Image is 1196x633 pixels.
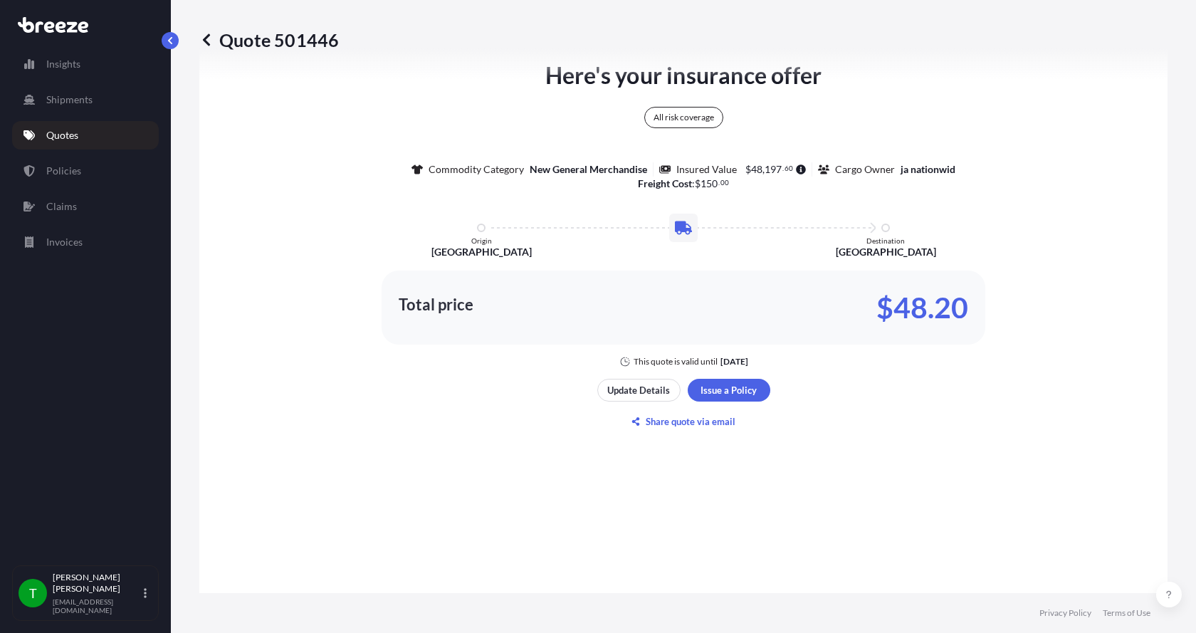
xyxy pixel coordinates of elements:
[745,164,751,174] span: $
[429,162,524,177] p: Commodity Category
[688,379,770,402] button: Issue a Policy
[46,57,80,71] p: Insights
[12,85,159,114] a: Shipments
[46,128,78,142] p: Quotes
[638,177,692,189] b: Freight Cost
[751,164,762,174] span: 48
[12,157,159,185] a: Policies
[53,597,141,614] p: [EMAIL_ADDRESS][DOMAIN_NAME]
[12,50,159,78] a: Insights
[199,28,339,51] p: Quote 501446
[12,192,159,221] a: Claims
[1039,607,1091,619] a: Privacy Policy
[1103,607,1150,619] a: Terms of Use
[646,414,735,429] p: Share quote via email
[720,356,748,367] p: [DATE]
[866,236,905,245] p: Destination
[530,162,647,177] p: New General Merchandise
[53,572,141,595] p: [PERSON_NAME] [PERSON_NAME]
[597,379,681,402] button: Update Details
[718,180,720,185] span: .
[634,356,718,367] p: This quote is valid until
[901,162,955,177] p: ja nationwid
[46,235,83,249] p: Invoices
[695,179,701,189] span: $
[835,162,895,177] p: Cargo Owner
[785,166,793,171] span: 60
[46,93,93,107] p: Shipments
[720,180,729,185] span: 00
[431,245,532,259] p: [GEOGRAPHIC_DATA]
[12,121,159,150] a: Quotes
[876,296,968,319] p: $48.20
[399,298,473,312] p: Total price
[701,383,757,397] p: Issue a Policy
[782,166,784,171] span: .
[46,199,77,214] p: Claims
[676,162,737,177] p: Insured Value
[644,107,723,128] div: All risk coverage
[29,586,37,600] span: T
[46,164,81,178] p: Policies
[638,177,729,191] p: :
[471,236,492,245] p: Origin
[765,164,782,174] span: 197
[701,179,718,189] span: 150
[607,383,670,397] p: Update Details
[836,245,936,259] p: [GEOGRAPHIC_DATA]
[762,164,765,174] span: ,
[597,410,770,433] button: Share quote via email
[12,228,159,256] a: Invoices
